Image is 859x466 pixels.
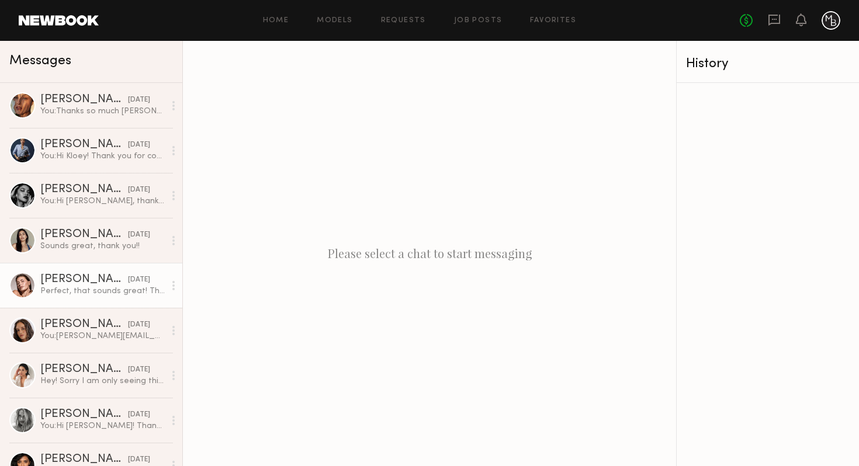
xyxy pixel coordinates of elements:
div: Please select a chat to start messaging [183,41,676,466]
div: [PERSON_NAME] [40,184,128,196]
div: History [686,57,850,71]
div: [DATE] [128,319,150,331]
div: [DATE] [128,229,150,241]
div: [PERSON_NAME] [40,364,128,375]
div: Perfect, that sounds great! Thanks 😊 [40,286,165,297]
a: Models [317,17,352,25]
div: [DATE] [128,140,150,151]
div: You: Hi Kloey! Thank you for confirming. We will send the booking request as soon as we have our ... [40,151,165,162]
div: [DATE] [128,409,150,420]
div: You: Hi [PERSON_NAME], thank you for informing us. Our casting closed for this [DATE]. But I am m... [40,196,165,207]
a: Favorites [530,17,576,25]
div: [PERSON_NAME] [40,94,128,106]
div: You: [PERSON_NAME][EMAIL_ADDRESS][DOMAIN_NAME] is great [40,331,165,342]
div: [DATE] [128,364,150,375]
div: Hey! Sorry I am only seeing this now. I am definitely interested. Is the shoot a few days? [40,375,165,387]
div: [PERSON_NAME] [40,139,128,151]
a: Job Posts [454,17,503,25]
div: Sounds great, thank you!! [40,241,165,252]
div: [PERSON_NAME] [40,454,128,465]
div: [PERSON_NAME] [40,319,128,331]
a: Home [263,17,289,25]
div: [DATE] [128,274,150,286]
span: Messages [9,54,71,68]
div: [DATE] [128,454,150,465]
div: [PERSON_NAME] [40,409,128,420]
div: [PERSON_NAME] [40,229,128,241]
div: [DATE] [128,185,150,196]
div: [DATE] [128,95,150,106]
div: You: Thanks so much [PERSON_NAME]! We will reach out if we have any questions. [40,106,165,117]
div: [PERSON_NAME] [40,274,128,286]
a: Requests [381,17,426,25]
div: You: Hi [PERSON_NAME]! Thank you so much for submitting your self-tape — we loved your look! We’d... [40,420,165,432]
